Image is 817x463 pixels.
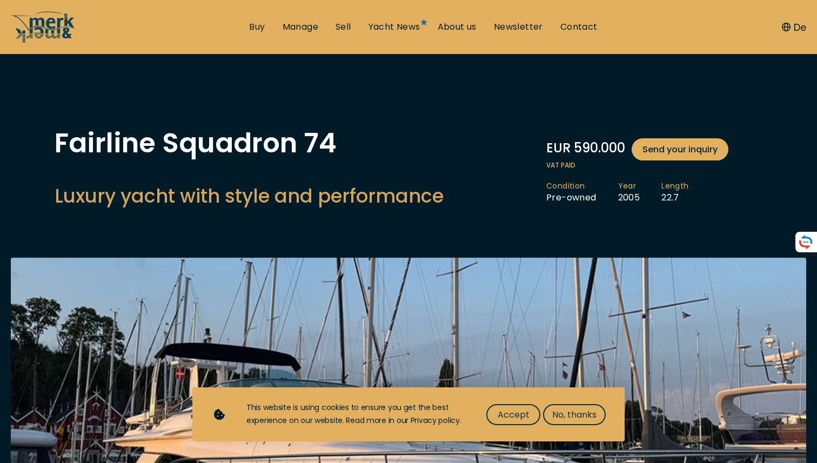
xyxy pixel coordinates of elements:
div: This website is using cookies to ensure you get the best experience on our website. Read more in ... [246,401,465,427]
a: Sell [336,21,351,33]
a: Send your inquiry [632,138,728,160]
li: 2005 [618,181,662,204]
button: Accept [486,404,540,425]
span: Accept [498,408,530,421]
a: Buy [249,21,265,33]
span: Length [661,181,688,192]
a: About us [438,21,477,33]
li: Pre-owned [546,181,618,204]
span: Year [618,181,640,192]
a: Yacht News [369,21,420,33]
a: Manage [283,21,318,33]
a: Contact [560,21,598,33]
span: VAT paid [546,160,762,170]
span: No, thanks [552,408,597,421]
button: No, thanks [543,404,606,425]
a: Privacy policy [411,415,460,426]
div: EUR 590.000 [546,138,762,160]
span: Send your inquiry [642,143,718,156]
span: Condition [546,181,597,192]
h2: Luxury yacht with style and performance [55,183,444,209]
li: 22.7 [661,181,710,204]
h1: Fairline Squadron 74 [55,130,444,157]
a: Newsletter [494,21,543,33]
button: De [782,20,806,35]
